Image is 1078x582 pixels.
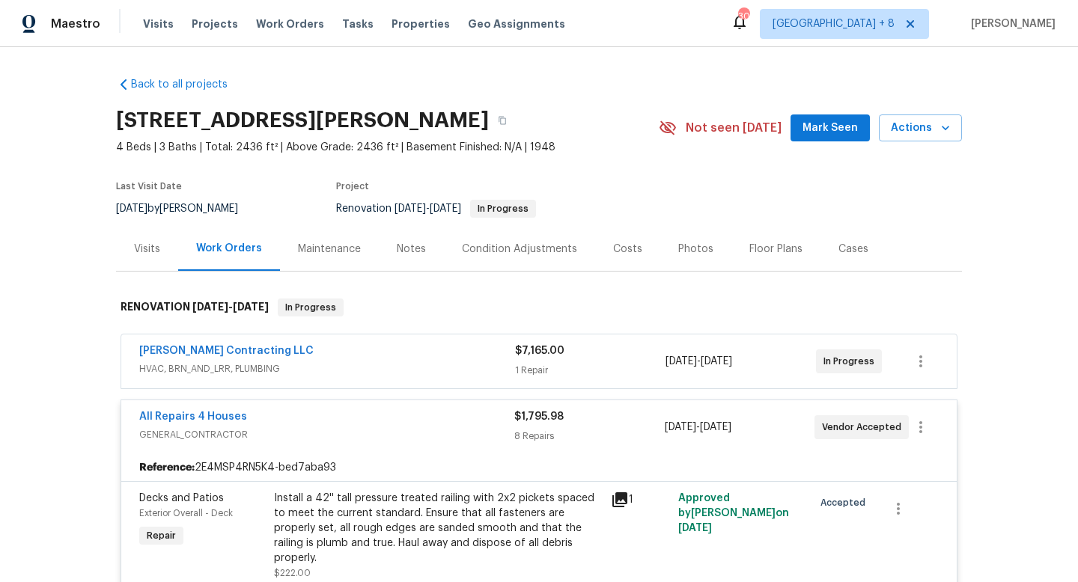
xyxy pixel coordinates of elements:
[121,454,957,481] div: 2E4MSP4RN5K4-bed7aba93
[116,200,256,218] div: by [PERSON_NAME]
[192,301,269,312] span: -
[666,354,732,369] span: -
[472,204,535,213] span: In Progress
[611,491,669,509] div: 1
[139,460,195,475] b: Reference:
[143,16,174,31] span: Visits
[139,493,224,503] span: Decks and Patios
[514,429,664,444] div: 8 Repairs
[395,203,426,214] span: [DATE]
[397,242,426,257] div: Notes
[279,300,342,315] span: In Progress
[274,491,602,566] div: Install a 42'' tall pressure treated railing with 2x2 pickets spaced to meet the current standard...
[336,203,536,214] span: Renovation
[116,113,489,128] h2: [STREET_ADDRESS][PERSON_NAME]
[141,528,182,543] span: Repair
[678,523,712,533] span: [DATE]
[838,242,868,257] div: Cases
[738,9,749,24] div: 30
[139,346,314,356] a: [PERSON_NAME] Contracting LLC
[803,119,858,138] span: Mark Seen
[430,203,461,214] span: [DATE]
[489,107,516,134] button: Copy Address
[116,182,182,191] span: Last Visit Date
[134,242,160,257] div: Visits
[274,569,311,578] span: $222.00
[256,16,324,31] span: Work Orders
[965,16,1056,31] span: [PERSON_NAME]
[139,411,247,422] a: All Repairs 4 Houses
[462,242,577,257] div: Condition Adjustments
[773,16,895,31] span: [GEOGRAPHIC_DATA] + 8
[700,422,731,432] span: [DATE]
[192,16,238,31] span: Projects
[678,493,789,533] span: Approved by [PERSON_NAME] on
[116,284,962,331] div: RENOVATION [DATE]-[DATE]In Progress
[192,301,228,312] span: [DATE]
[701,356,732,367] span: [DATE]
[678,242,713,257] div: Photos
[749,242,803,257] div: Floor Plans
[666,356,697,367] span: [DATE]
[514,411,564,422] span: $1,795.98
[822,420,907,435] span: Vendor Accepted
[879,114,962,142] button: Actions
[342,19,374,29] span: Tasks
[392,16,450,31] span: Properties
[233,301,269,312] span: [DATE]
[613,242,642,257] div: Costs
[823,354,880,369] span: In Progress
[515,346,564,356] span: $7,165.00
[791,114,870,142] button: Mark Seen
[116,203,147,214] span: [DATE]
[139,509,233,518] span: Exterior Overall - Deck
[891,119,950,138] span: Actions
[139,427,514,442] span: GENERAL_CONTRACTOR
[468,16,565,31] span: Geo Assignments
[665,420,731,435] span: -
[336,182,369,191] span: Project
[298,242,361,257] div: Maintenance
[665,422,696,432] span: [DATE]
[121,298,269,316] h6: RENOVATION
[139,361,515,376] span: HVAC, BRN_AND_LRR, PLUMBING
[686,120,782,135] span: Not seen [DATE]
[51,16,100,31] span: Maestro
[196,241,262,256] div: Work Orders
[515,363,666,378] div: 1 Repair
[116,140,659,155] span: 4 Beds | 3 Baths | Total: 2436 ft² | Above Grade: 2436 ft² | Basement Finished: N/A | 1948
[116,77,260,92] a: Back to all projects
[395,203,461,214] span: -
[820,495,871,510] span: Accepted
